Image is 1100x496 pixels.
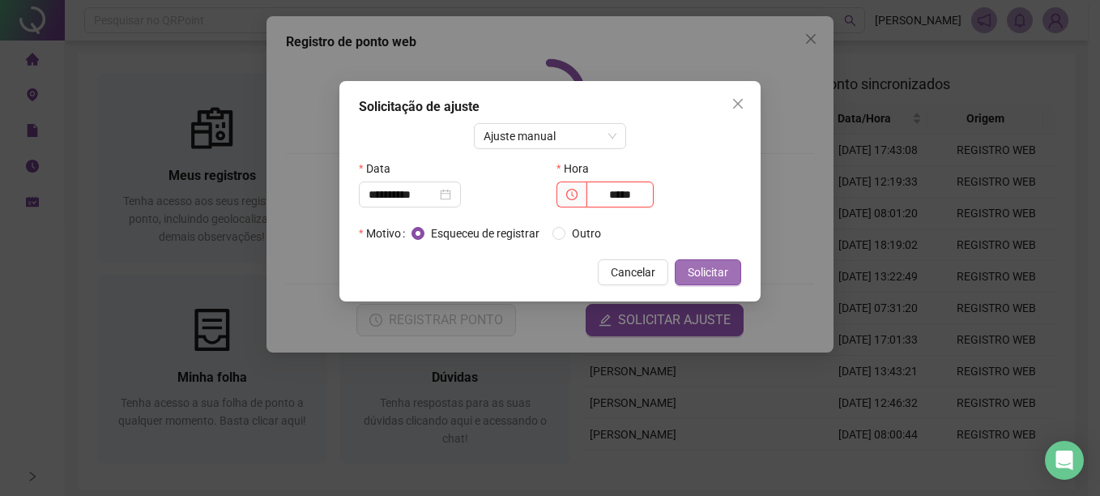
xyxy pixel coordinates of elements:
[731,97,744,110] span: close
[566,189,578,200] span: clock-circle
[565,224,608,242] span: Outro
[675,259,741,285] button: Solicitar
[611,263,655,281] span: Cancelar
[1045,441,1084,480] div: Open Intercom Messenger
[359,220,411,246] label: Motivo
[598,259,668,285] button: Cancelar
[725,91,751,117] button: Close
[424,224,546,242] span: Esqueceu de registrar
[359,156,401,182] label: Data
[556,156,599,182] label: Hora
[484,124,617,148] span: Ajuste manual
[359,97,741,117] div: Solicitação de ajuste
[688,263,728,281] span: Solicitar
